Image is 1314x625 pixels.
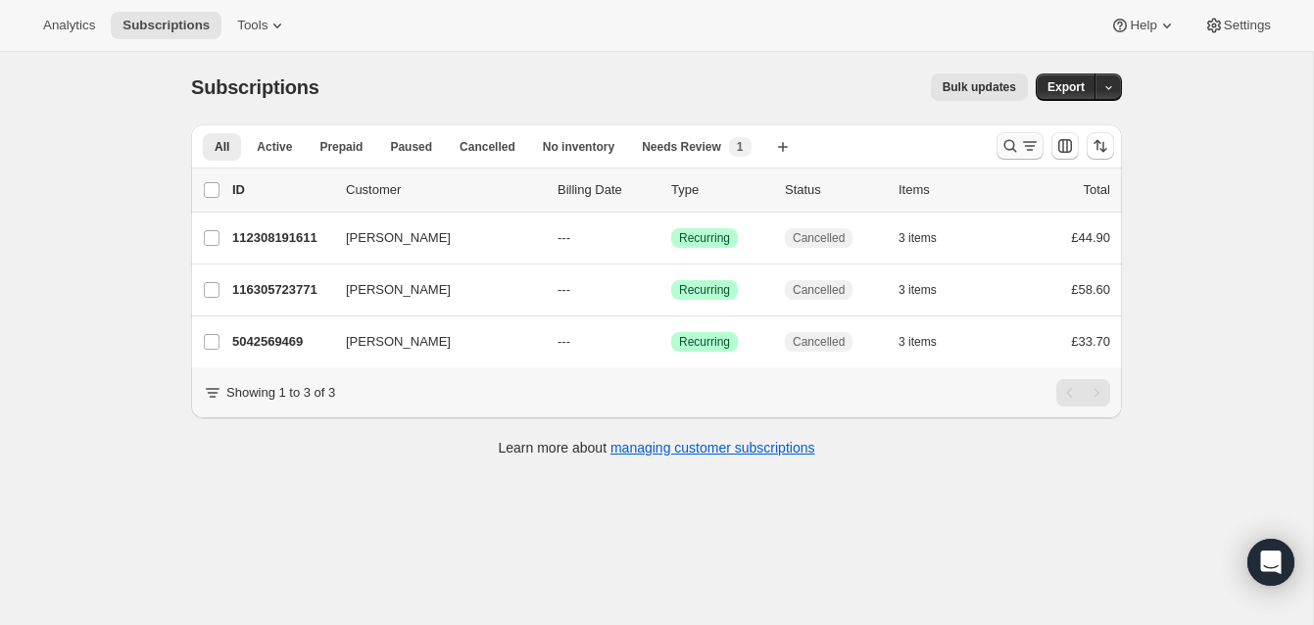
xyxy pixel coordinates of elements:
[899,224,958,252] button: 3 items
[346,332,451,352] span: [PERSON_NAME]
[122,18,210,33] span: Subscriptions
[111,12,221,39] button: Subscriptions
[225,12,299,39] button: Tools
[334,326,530,358] button: [PERSON_NAME]
[943,79,1016,95] span: Bulk updates
[1130,18,1156,33] span: Help
[558,334,570,349] span: ---
[899,334,937,350] span: 3 items
[543,139,614,155] span: No inventory
[1036,73,1096,101] button: Export
[899,276,958,304] button: 3 items
[679,334,730,350] span: Recurring
[1247,539,1294,586] div: Open Intercom Messenger
[232,180,1110,200] div: IDCustomerBilling DateTypeStatusItemsTotal
[334,222,530,254] button: [PERSON_NAME]
[232,224,1110,252] div: 112308191611[PERSON_NAME]---SuccessRecurringCancelled3 items£44.90
[390,139,432,155] span: Paused
[43,18,95,33] span: Analytics
[793,230,845,246] span: Cancelled
[671,180,769,200] div: Type
[785,180,883,200] p: Status
[1071,230,1110,245] span: £44.90
[610,440,815,456] a: managing customer subscriptions
[558,282,570,297] span: ---
[232,328,1110,356] div: 5042569469[PERSON_NAME]---SuccessRecurringCancelled3 items£33.70
[232,180,330,200] p: ID
[232,228,330,248] p: 112308191611
[737,139,744,155] span: 1
[226,383,335,403] p: Showing 1 to 3 of 3
[1071,282,1110,297] span: £58.60
[1071,334,1110,349] span: £33.70
[1192,12,1283,39] button: Settings
[232,276,1110,304] div: 116305723771[PERSON_NAME]---SuccessRecurringCancelled3 items£58.60
[899,180,997,200] div: Items
[346,180,542,200] p: Customer
[1047,79,1085,95] span: Export
[334,274,530,306] button: [PERSON_NAME]
[793,282,845,298] span: Cancelled
[899,328,958,356] button: 3 items
[1224,18,1271,33] span: Settings
[1087,132,1114,160] button: Sort the results
[1056,379,1110,407] nav: Pagination
[642,139,721,155] span: Needs Review
[319,139,363,155] span: Prepaid
[558,180,656,200] p: Billing Date
[1084,180,1110,200] p: Total
[1051,132,1079,160] button: Customize table column order and visibility
[191,76,319,98] span: Subscriptions
[679,282,730,298] span: Recurring
[931,73,1028,101] button: Bulk updates
[679,230,730,246] span: Recurring
[460,139,515,155] span: Cancelled
[237,18,268,33] span: Tools
[499,438,815,457] p: Learn more about
[215,139,229,155] span: All
[767,133,799,161] button: Create new view
[346,228,451,248] span: [PERSON_NAME]
[346,280,451,300] span: [PERSON_NAME]
[899,230,937,246] span: 3 items
[793,334,845,350] span: Cancelled
[232,332,330,352] p: 5042569469
[899,282,937,298] span: 3 items
[997,132,1044,160] button: Search and filter results
[1098,12,1188,39] button: Help
[31,12,107,39] button: Analytics
[257,139,292,155] span: Active
[232,280,330,300] p: 116305723771
[558,230,570,245] span: ---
